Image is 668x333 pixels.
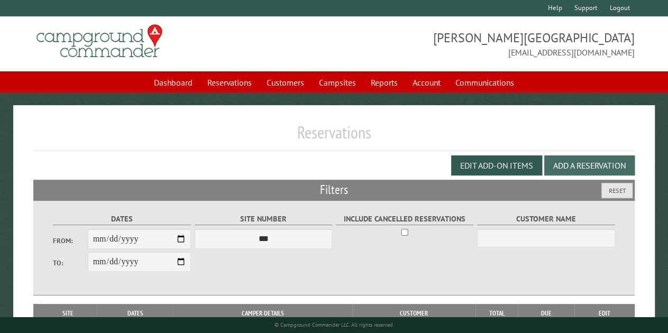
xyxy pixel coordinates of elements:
[33,180,635,200] h2: Filters
[97,304,173,323] th: Dates
[313,72,362,92] a: Campsites
[352,304,475,323] th: Customer
[449,72,520,92] a: Communications
[173,304,352,323] th: Camper Details
[451,155,542,175] button: Edit Add-on Items
[53,236,87,246] label: From:
[33,122,635,151] h1: Reservations
[195,213,333,225] label: Site Number
[53,258,87,268] label: To:
[274,321,394,328] small: © Campground Commander LLC. All rights reserved.
[601,183,633,198] button: Reset
[334,29,635,59] span: [PERSON_NAME][GEOGRAPHIC_DATA] [EMAIL_ADDRESS][DOMAIN_NAME]
[406,72,447,92] a: Account
[39,304,97,323] th: Site
[477,213,615,225] label: Customer Name
[148,72,199,92] a: Dashboard
[518,304,574,323] th: Due
[33,21,166,62] img: Campground Commander
[544,155,635,175] button: Add a Reservation
[574,304,635,323] th: Edit
[260,72,310,92] a: Customers
[475,304,518,323] th: Total
[364,72,404,92] a: Reports
[201,72,258,92] a: Reservations
[336,213,474,225] label: Include Cancelled Reservations
[53,213,191,225] label: Dates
